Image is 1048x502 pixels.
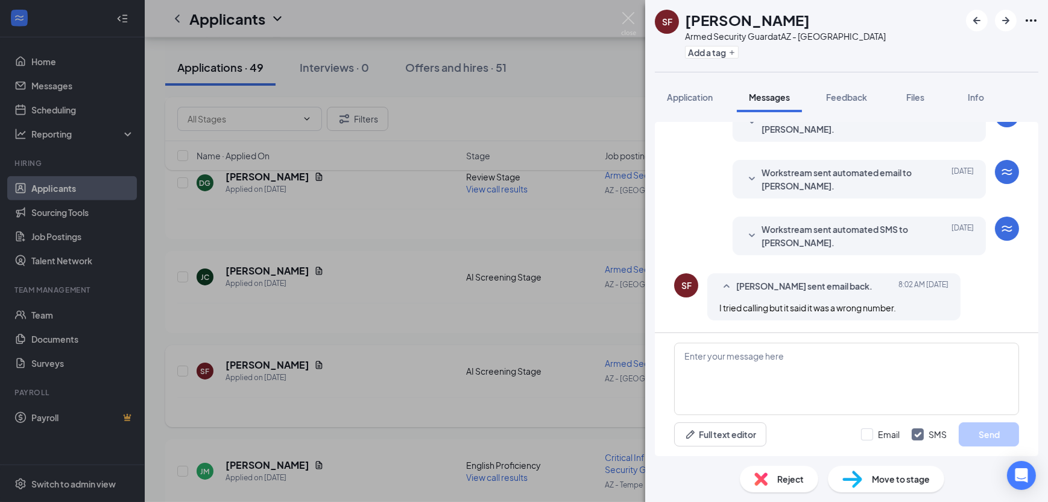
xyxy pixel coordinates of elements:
[777,472,804,486] span: Reject
[966,10,988,31] button: ArrowLeftNew
[872,472,930,486] span: Move to stage
[952,223,974,249] span: [DATE]
[674,422,766,446] button: Full text editorPen
[745,172,759,186] svg: SmallChevronDown
[959,422,1019,446] button: Send
[736,279,873,294] span: [PERSON_NAME] sent email back.
[685,30,886,42] div: Armed Security Guard at AZ - [GEOGRAPHIC_DATA]
[1000,165,1014,179] svg: WorkstreamLogo
[745,229,759,243] svg: SmallChevronDown
[999,13,1013,28] svg: ArrowRight
[1024,13,1038,28] svg: Ellipses
[1000,221,1014,236] svg: WorkstreamLogo
[684,428,696,440] svg: Pen
[968,92,984,103] span: Info
[906,92,924,103] span: Files
[719,279,734,294] svg: SmallChevronUp
[995,10,1017,31] button: ArrowRight
[719,302,896,313] span: I tried calling but it said it was a wrong number.
[728,49,736,56] svg: Plus
[685,46,739,59] button: PlusAdd a tag
[970,13,984,28] svg: ArrowLeftNew
[1007,461,1036,490] div: Open Intercom Messenger
[749,92,790,103] span: Messages
[681,279,692,291] div: SF
[667,92,713,103] span: Application
[952,109,974,136] span: [DATE]
[952,166,974,192] span: [DATE]
[762,109,920,136] span: Workstream sent automated SMS to [PERSON_NAME].
[685,10,810,30] h1: [PERSON_NAME]
[762,166,920,192] span: Workstream sent automated email to [PERSON_NAME].
[662,16,672,28] div: SF
[826,92,867,103] span: Feedback
[745,115,759,130] svg: SmallChevronDown
[762,223,920,249] span: Workstream sent automated SMS to [PERSON_NAME].
[898,279,949,294] span: [DATE] 8:02 AM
